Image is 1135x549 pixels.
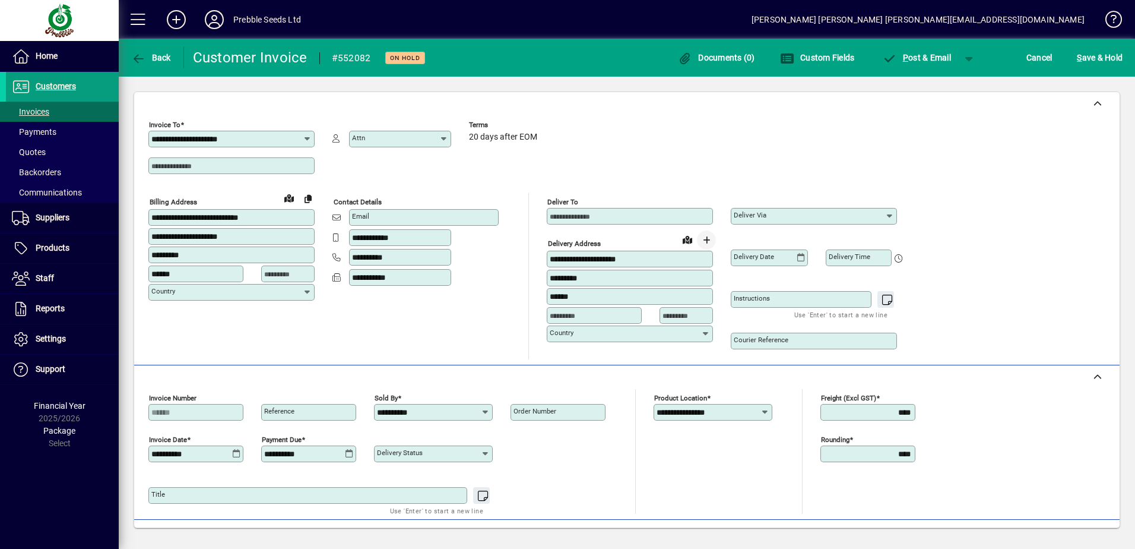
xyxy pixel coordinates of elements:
[193,48,307,67] div: Customer Invoice
[6,102,119,122] a: Invoices
[6,162,119,182] a: Backorders
[280,188,299,207] a: View on map
[377,449,423,457] mat-label: Delivery status
[299,189,318,208] button: Copy to Delivery address
[12,168,61,177] span: Backorders
[149,121,180,129] mat-label: Invoice To
[36,243,69,253] span: Products
[697,231,716,250] button: Choose address
[513,407,556,415] mat-label: Order number
[6,234,119,263] a: Products
[469,121,540,129] span: Terms
[36,304,65,313] span: Reports
[36,364,65,374] span: Support
[6,122,119,142] a: Payments
[547,198,578,206] mat-label: Deliver To
[352,134,365,142] mat-label: Attn
[1026,48,1052,67] span: Cancel
[332,49,371,68] div: #552082
[6,264,119,294] a: Staff
[12,127,56,137] span: Payments
[829,253,870,261] mat-label: Delivery time
[6,142,119,162] a: Quotes
[262,436,302,444] mat-label: Payment due
[1074,47,1126,68] button: Save & Hold
[1039,527,1087,546] span: Product
[734,336,788,344] mat-label: Courier Reference
[469,132,537,142] span: 20 days after EOM
[1023,47,1055,68] button: Cancel
[119,47,184,68] app-page-header-button: Back
[6,324,119,354] a: Settings
[780,53,855,62] span: Custom Fields
[264,407,294,415] mat-label: Reference
[734,294,770,302] mat-label: Instructions
[712,527,772,546] span: Product History
[821,436,849,444] mat-label: Rounding
[12,107,49,116] span: Invoices
[821,394,876,402] mat-label: Freight (excl GST)
[12,147,46,157] span: Quotes
[151,490,165,498] mat-label: Title
[149,436,187,444] mat-label: Invoice date
[882,53,951,62] span: ost & Email
[876,47,957,68] button: Post & Email
[157,9,195,30] button: Add
[777,47,858,68] button: Custom Fields
[149,394,196,402] mat-label: Invoice number
[390,54,420,62] span: On hold
[550,329,573,337] mat-label: Country
[707,526,777,547] button: Product History
[734,253,774,261] mat-label: Delivery date
[678,53,755,62] span: Documents (0)
[734,211,766,219] mat-label: Deliver via
[654,394,707,402] mat-label: Product location
[1096,2,1120,41] a: Knowledge Base
[151,287,175,295] mat-label: Country
[678,230,697,249] a: View on map
[36,334,66,343] span: Settings
[12,188,82,197] span: Communications
[36,51,58,61] span: Home
[1077,48,1123,67] span: ave & Hold
[6,355,119,384] a: Support
[390,504,483,518] mat-hint: Use 'Enter' to start a new line
[375,394,398,402] mat-label: Sold by
[1077,53,1082,62] span: S
[1033,526,1093,547] button: Product
[752,10,1085,29] div: [PERSON_NAME] [PERSON_NAME] [PERSON_NAME][EMAIL_ADDRESS][DOMAIN_NAME]
[352,212,369,220] mat-label: Email
[128,47,174,68] button: Back
[195,9,233,30] button: Profile
[36,81,76,91] span: Customers
[6,294,119,324] a: Reports
[794,308,887,321] mat-hint: Use 'Enter' to start a new line
[6,203,119,233] a: Suppliers
[34,401,85,411] span: Financial Year
[233,10,301,29] div: Prebble Seeds Ltd
[6,182,119,203] a: Communications
[6,42,119,71] a: Home
[36,273,54,283] span: Staff
[131,53,171,62] span: Back
[903,53,908,62] span: P
[43,426,75,436] span: Package
[36,213,69,222] span: Suppliers
[675,47,758,68] button: Documents (0)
